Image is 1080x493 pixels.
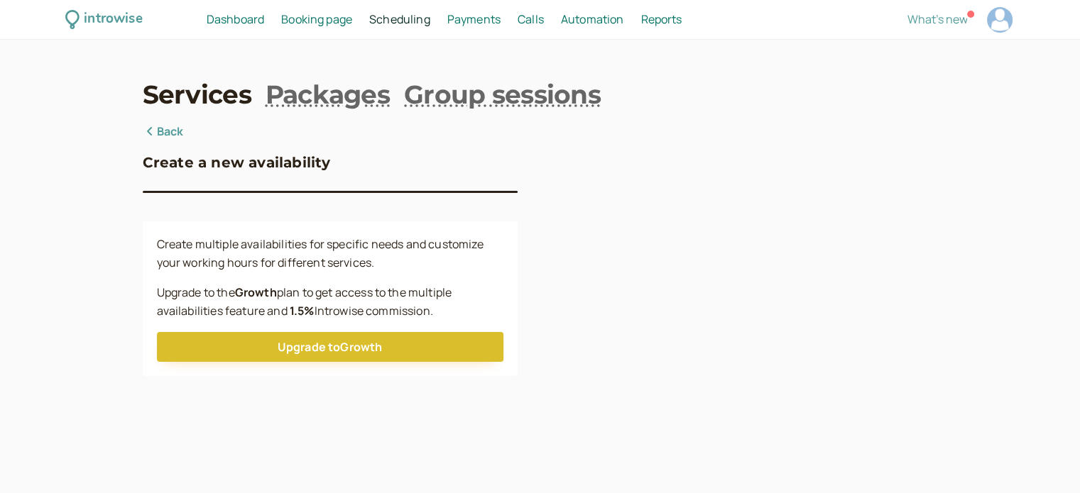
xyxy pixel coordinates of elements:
[447,11,501,27] span: Payments
[157,284,503,321] p: Upgrade to the plan to get access to the multiple availabilities feature and Introwise commission.
[985,5,1015,35] a: Account
[157,236,503,272] p: Create multiple availabilities for specific needs and customize your working hours for different ...
[143,123,184,141] a: Back
[281,11,352,29] a: Booking page
[640,11,682,27] span: Reports
[447,11,501,29] a: Payments
[207,11,264,27] span: Dashboard
[561,11,624,27] span: Automation
[290,303,315,318] b: 1.5 %
[281,11,352,27] span: Booking page
[369,11,430,29] a: Scheduling
[518,11,544,27] span: Calls
[207,11,264,29] a: Dashboard
[143,77,251,112] a: Services
[561,11,624,29] a: Automation
[266,77,390,112] a: Packages
[404,77,601,112] a: Group sessions
[640,11,682,29] a: Reports
[65,9,143,31] a: introwise
[907,13,968,26] button: What's new
[907,11,968,27] span: What's new
[157,332,503,362] a: Upgrade toGrowth
[235,284,277,300] b: Growth
[1009,425,1080,493] iframe: Chat Widget
[84,9,142,31] div: introwise
[143,151,331,174] h3: Create a new availability
[518,11,544,29] a: Calls
[369,11,430,27] span: Scheduling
